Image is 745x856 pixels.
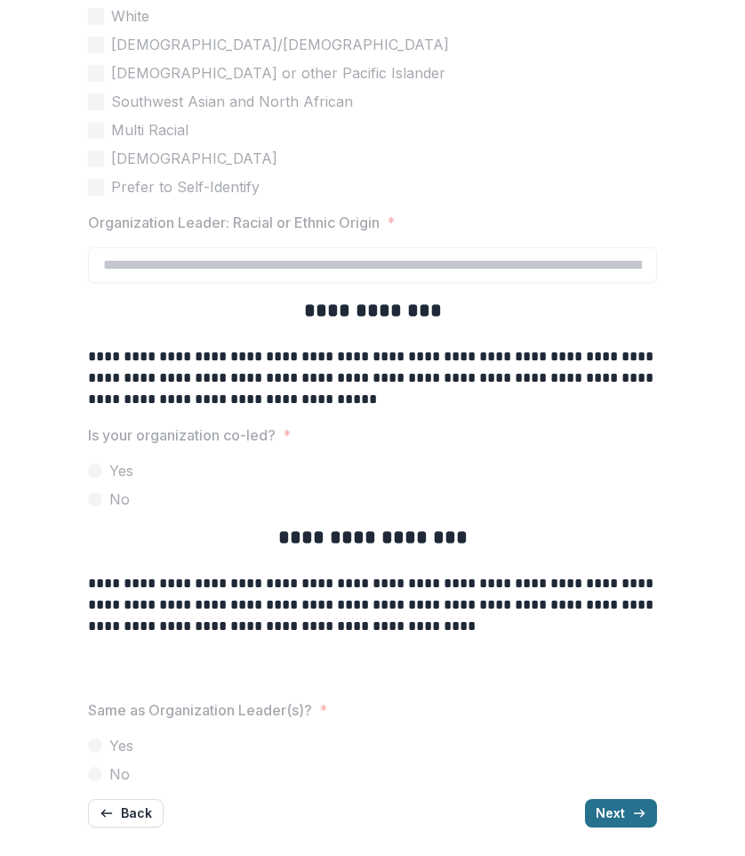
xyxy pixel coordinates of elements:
span: [DEMOGRAPHIC_DATA] or other Pacific Islander [111,62,445,84]
span: Southwest Asian and North African [111,91,353,112]
button: Back [88,799,164,828]
span: Yes [109,460,133,481]
button: Next [585,799,657,828]
span: [DEMOGRAPHIC_DATA] [111,148,277,169]
p: Is your organization co-led? [88,424,276,446]
span: White [111,5,149,27]
span: Yes [109,735,133,756]
span: Prefer to Self-Identify [111,176,260,198]
span: No [109,489,130,510]
p: Organization Leader: Racial or Ethnic Origin [88,212,380,233]
span: [DEMOGRAPHIC_DATA]/[DEMOGRAPHIC_DATA] [111,34,449,55]
p: Same as Organization Leader(s)? [88,699,312,721]
span: No [109,763,130,785]
span: Multi Racial [111,119,188,141]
